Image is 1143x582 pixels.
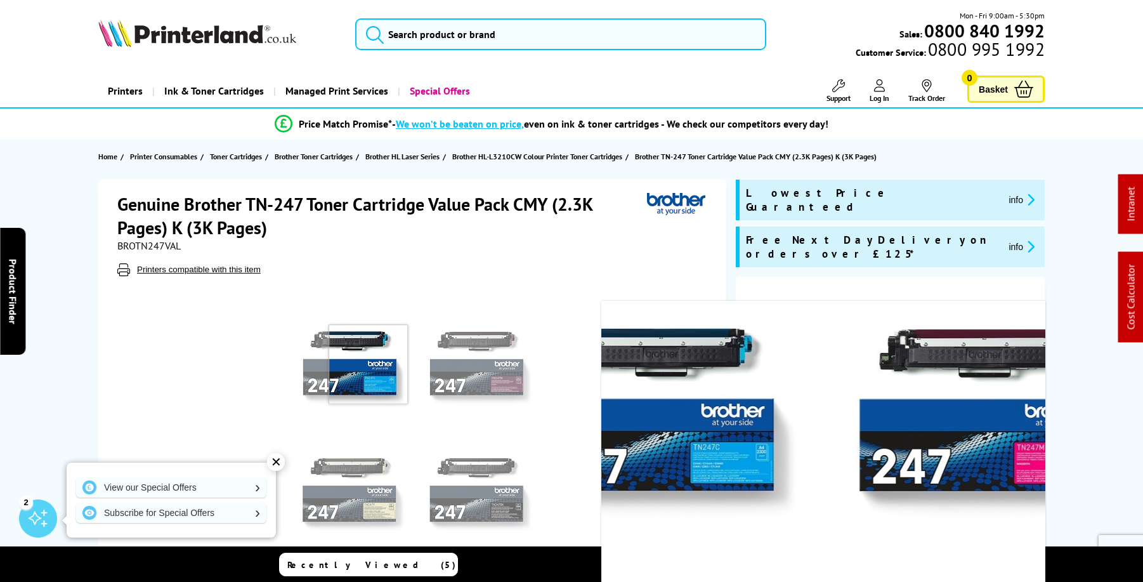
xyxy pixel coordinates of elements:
[287,559,456,571] span: Recently Viewed (5)
[98,19,296,47] img: Printerland Logo
[398,75,480,107] a: Special Offers
[98,150,121,163] a: Home
[922,25,1045,37] a: 0800 840 1992
[817,302,876,326] span: £287.28
[635,150,877,163] span: Brother TN-247 Toner Cartridge Value Pack CMY (2.3K Pages) K (3K Pages)
[748,351,1032,388] a: Add to Basket
[98,75,152,107] a: Printers
[70,113,1033,135] li: modal_Promise
[1005,192,1038,207] button: promo-description
[365,150,440,163] span: Brother HL Laser Series
[117,239,181,252] span: BROTN247VAL
[98,19,339,50] a: Printerland Logo
[967,76,1045,103] a: Basket 0
[164,75,264,107] span: Ink & Toner Cartridges
[859,445,895,458] span: 2h, 13m
[210,150,262,163] span: Toner Cartridges
[962,70,977,86] span: 0
[926,43,1045,55] span: 0800 995 1992
[925,526,1021,541] span: 11.8p per colour page
[918,497,928,506] sup: Cost per page
[787,413,1032,442] div: for FREE Next Day Delivery
[635,150,880,163] a: Brother TN-247 Toner Cartridge Value Pack CMY (2.3K Pages) K (3K Pages)
[355,18,766,50] input: Search product or brand
[748,413,1032,472] div: modal_delivery
[922,326,948,338] span: inc VAT
[736,497,1045,510] div: Running Costs
[76,477,266,498] a: View our Special Offers
[899,28,922,40] span: Sales:
[924,19,1045,43] b: 0800 840 1992
[289,301,538,550] a: Brother TN-247 Toner Cartridge Value Pack CMY (2.3K Pages) K (3K Pages)Brother TN-247 Toner Cartr...
[821,326,876,338] span: ex VAT @ 20%
[1005,239,1038,254] button: promo-description
[979,81,1008,98] span: Basket
[665,559,819,571] span: Compare Products
[960,10,1045,22] span: Mon - Fri 9:00am - 5:30pm
[6,258,19,324] span: Product Finder
[826,79,851,103] a: Support
[365,150,443,163] a: Brother HL Laser Series
[787,526,875,541] span: 2.1p per mono page
[908,79,945,103] a: Track Order
[152,75,273,107] a: Ink & Toner Cartridges
[647,192,705,216] img: Brother
[299,117,392,130] span: Price Match Promise*
[870,79,889,103] a: Log In
[279,553,458,576] a: Recently Viewed (5)
[76,503,266,523] a: Subscribe for Special Offers
[798,457,806,468] sup: th
[98,150,117,163] span: Home
[19,495,33,509] div: 2
[273,75,398,107] a: Managed Print Services
[746,233,999,261] span: Free Next Day Delivery on orders over £125*
[289,301,538,550] img: Brother TN-247 Toner Cartridge Value Pack CMY (2.3K Pages) K (3K Pages)
[452,150,625,163] a: Brother HL-L3210CW Colour Printer Toner Cartridges
[746,186,999,214] span: Lowest Price Guaranteed
[870,93,889,103] span: Log In
[905,302,965,326] span: £344.74
[787,445,996,472] span: Order in the next for Free Delivery [DATE] 12 September!
[452,150,622,163] span: Brother HL-L3210CW Colour Printer Toner Cartridges
[856,43,1045,58] span: Customer Service:
[826,93,851,103] span: Support
[133,264,265,275] button: Printers compatible with this item
[644,553,823,576] a: Compare Products
[1125,187,1137,222] a: Intranet
[210,150,265,163] a: Toner Cartridges
[275,150,356,163] a: Brother Toner Cartridges
[396,117,524,130] span: We won’t be beaten on price,
[117,192,647,239] h1: Genuine Brother TN-247 Toner Cartridge Value Pack CMY (2.3K Pages) K (3K Pages)
[1125,265,1137,330] a: Cost Calculator
[787,413,908,428] span: 99+ In Stock
[267,453,285,471] div: ✕
[275,150,353,163] span: Brother Toner Cartridges
[392,117,828,130] div: - even on ink & toner cartridges - We check our competitors every day!
[130,150,200,163] a: Printer Consumables
[130,150,197,163] span: Printer Consumables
